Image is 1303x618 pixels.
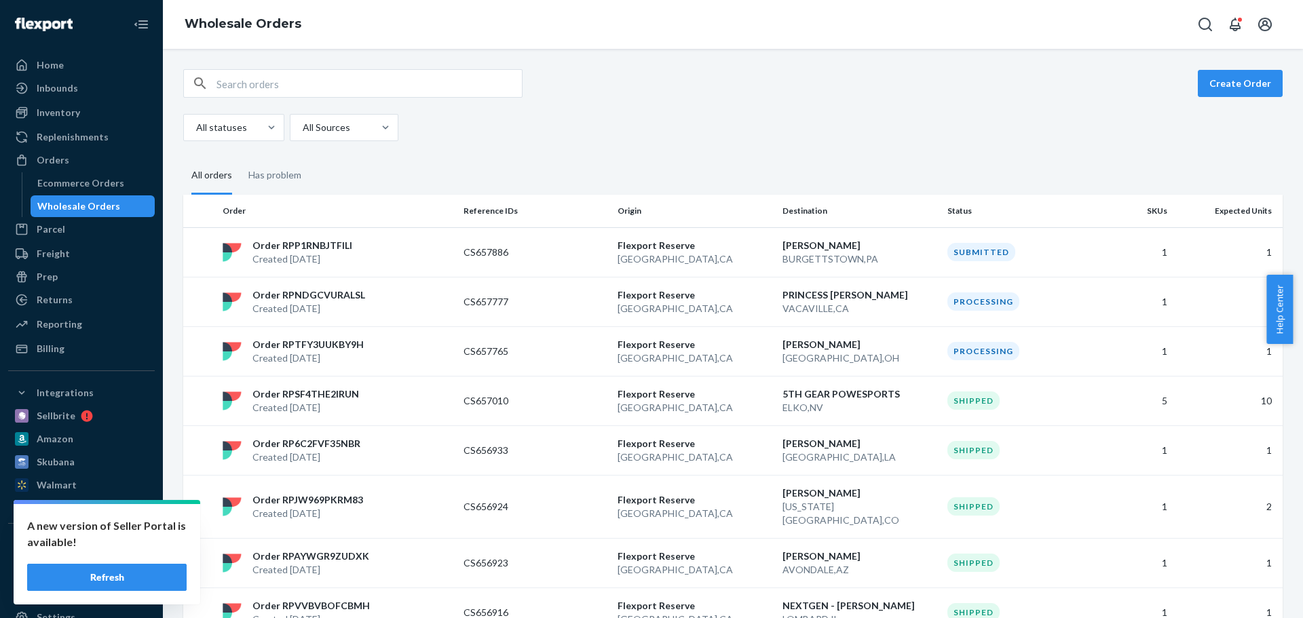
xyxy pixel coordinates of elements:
img: flexport logo [223,243,242,262]
a: Skubana [8,451,155,473]
p: VACAVILLE , CA [782,302,937,315]
p: Order RPVVBVBOFCBMH [252,599,370,613]
div: Replenishments [37,130,109,144]
a: Billing [8,338,155,360]
p: Created [DATE] [252,252,352,266]
a: eBay Fast Tags [8,558,155,579]
a: Amazon [8,428,155,450]
img: flexport logo [223,441,242,460]
div: Shipped [947,391,1000,410]
th: SKUs [1096,195,1173,227]
a: Returns [8,289,155,311]
div: Skubana [37,455,75,469]
button: Fast Tags [8,535,155,556]
td: 1 [1096,475,1173,538]
div: Freight [37,247,70,260]
th: Destination [777,195,942,227]
td: 1 [1173,326,1283,376]
input: Search orders [216,70,522,97]
p: 5TH GEAR POWESPORTS [782,387,937,401]
a: Inbounds [8,77,155,99]
p: Flexport Reserve [618,437,772,450]
input: All Sources [301,121,303,134]
p: Order RPJW969PKRM83 [252,493,363,507]
a: Wholesale Orders [185,16,301,31]
p: [PERSON_NAME] [782,486,937,500]
p: Order RPAYWGR9ZUDXK [252,549,369,563]
p: [PERSON_NAME] [782,239,937,252]
td: 1 [1096,538,1173,587]
a: Home [8,54,155,76]
p: NEXTGEN - [PERSON_NAME] [782,599,937,613]
button: Open account menu [1251,11,1279,38]
a: Replenishments [8,126,155,148]
div: Wholesale Orders [37,199,120,213]
button: Open notifications [1222,11,1249,38]
p: Order RPP1RNBJTFILI [252,239,352,252]
a: Sellbrite [8,405,155,427]
ol: breadcrumbs [174,5,312,44]
th: Origin [612,195,777,227]
td: 1 [1096,326,1173,376]
p: Created [DATE] [252,563,369,577]
td: 1 [1096,277,1173,326]
p: [GEOGRAPHIC_DATA] , CA [618,563,772,577]
td: 1 [1173,277,1283,326]
p: Created [DATE] [252,351,364,365]
div: Walmart [37,478,77,492]
p: Created [DATE] [252,507,363,520]
p: Flexport Reserve [618,288,772,302]
p: A new version of Seller Portal is available! [27,518,187,550]
td: 1 [1096,425,1173,475]
td: 5 [1096,376,1173,425]
p: CS657010 [464,394,572,408]
button: Refresh [27,564,187,591]
span: Help Center [1266,275,1293,344]
th: Expected Units [1173,195,1283,227]
p: [GEOGRAPHIC_DATA] , CA [618,450,772,464]
a: Ecommerce Orders [31,172,155,194]
p: Flexport Reserve [618,387,772,401]
p: Flexport Reserve [618,239,772,252]
button: Close Navigation [128,11,155,38]
p: Order RPTFY3UUKBY9H [252,338,364,351]
div: Has problem [248,157,301,193]
button: Open Search Box [1192,11,1219,38]
p: [GEOGRAPHIC_DATA] , CA [618,252,772,266]
button: Create Order [1198,70,1283,97]
div: Processing [947,292,1019,311]
a: Freight [8,243,155,265]
img: flexport logo [223,292,242,311]
p: [GEOGRAPHIC_DATA] , OH [782,351,937,365]
img: flexport logo [223,554,242,573]
iframe: Opens a widget where you can chat to one of our agents [1217,577,1289,611]
p: [PERSON_NAME] [782,338,937,351]
a: Parcel [8,218,155,240]
td: 10 [1173,376,1283,425]
td: 2 [1173,475,1283,538]
div: Processing [947,342,1019,360]
div: Integrations [37,386,94,400]
div: Shipped [947,497,1000,516]
p: [GEOGRAPHIC_DATA] , CA [618,507,772,520]
a: Add Integration [8,501,155,518]
div: Inventory [37,106,80,119]
div: Inbounds [37,81,78,95]
a: Inventory [8,102,155,123]
p: BURGETTSTOWN , PA [782,252,937,266]
td: 1 [1173,538,1283,587]
p: Flexport Reserve [618,549,772,563]
p: CS656933 [464,444,572,457]
p: CS657777 [464,295,572,309]
div: Shipped [947,554,1000,572]
button: Integrations [8,382,155,404]
div: Parcel [37,223,65,236]
p: AVONDALE , AZ [782,563,937,577]
img: flexport logo [223,391,242,410]
a: Orders [8,149,155,171]
p: CS657765 [464,345,572,358]
p: Created [DATE] [252,302,365,315]
div: Orders [37,153,69,167]
th: Reference IDs [458,195,612,227]
div: Amazon [37,432,73,446]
